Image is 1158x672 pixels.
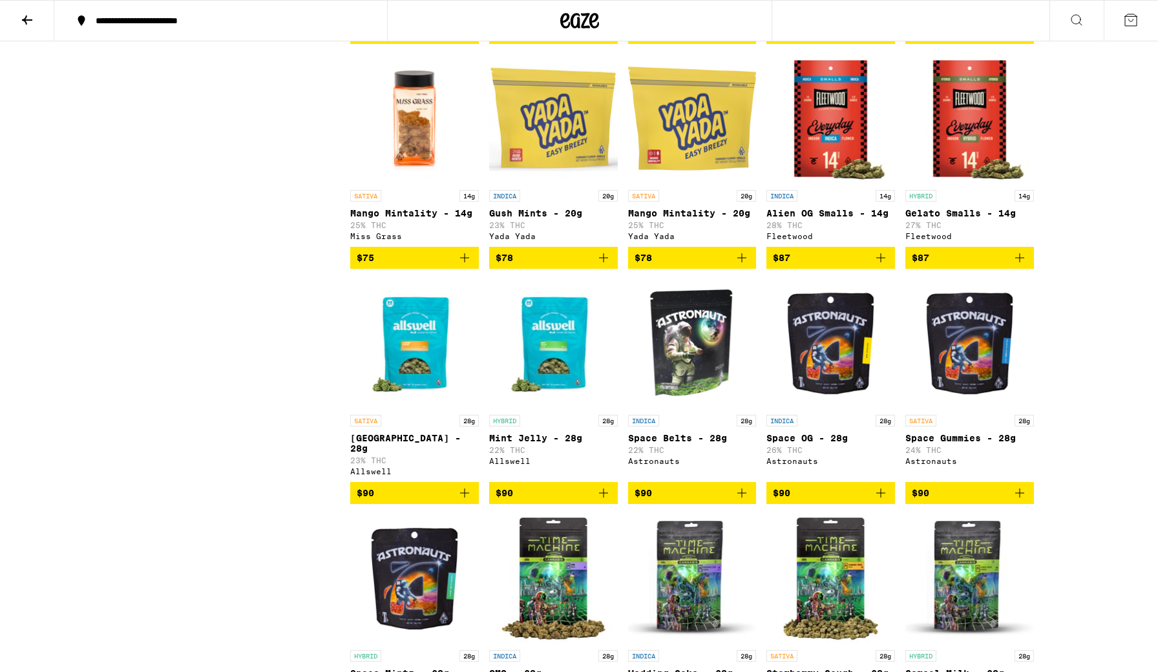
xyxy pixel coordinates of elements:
[628,650,659,662] p: INDICA
[737,650,756,662] p: 28g
[766,54,895,184] img: Fleetwood - Alien OG Smalls - 14g
[766,279,895,408] img: Astronauts - Space OG - 28g
[350,54,479,184] img: Miss Grass - Mango Mintality - 14g
[628,433,757,443] p: Space Belts - 28g
[8,9,93,19] span: Hi. Need any help?
[905,457,1034,465] div: Astronauts
[628,232,757,240] div: Yada Yada
[489,247,618,269] button: Add to bag
[905,190,936,202] p: HYBRID
[905,232,1034,240] div: Fleetwood
[350,221,479,229] p: 25% THC
[628,279,757,482] a: Open page for Space Belts - 28g from Astronauts
[905,54,1034,247] a: Open page for Gelato Smalls - 14g from Fleetwood
[350,247,479,269] button: Add to bag
[350,482,479,504] button: Add to bag
[905,446,1034,454] p: 24% THC
[350,433,479,454] p: [GEOGRAPHIC_DATA] - 28g
[628,54,757,184] img: Yada Yada - Mango Mintality - 20g
[1015,190,1034,202] p: 14g
[766,415,797,426] p: INDICA
[766,650,797,662] p: SATIVA
[489,221,618,229] p: 23% THC
[766,433,895,443] p: Space OG - 28g
[905,54,1034,184] img: Fleetwood - Gelato Smalls - 14g
[350,190,381,202] p: SATIVA
[737,415,756,426] p: 28g
[489,279,618,408] img: Allswell - Mint Jelly - 28g
[737,190,756,202] p: 20g
[766,457,895,465] div: Astronauts
[350,279,479,408] img: Allswell - Garden Grove - 28g
[905,279,1034,482] a: Open page for Space Gummies - 28g from Astronauts
[357,488,374,498] span: $90
[905,279,1034,408] img: Astronauts - Space Gummies - 28g
[350,208,479,218] p: Mango Mintality - 14g
[766,482,895,504] button: Add to bag
[350,514,479,644] img: Astronauts - Space Mintz - 28g
[905,650,936,662] p: HYBRID
[489,433,618,443] p: Mint Jelly - 28g
[489,190,520,202] p: INDICA
[635,488,652,498] span: $90
[489,457,618,465] div: Allswell
[357,253,374,263] span: $75
[766,446,895,454] p: 26% THC
[628,221,757,229] p: 25% THC
[905,247,1034,269] button: Add to bag
[489,232,618,240] div: Yada Yada
[766,221,895,229] p: 28% THC
[598,190,618,202] p: 20g
[350,467,479,476] div: Allswell
[350,456,479,465] p: 23% THC
[628,457,757,465] div: Astronauts
[766,514,895,644] img: Time Machine - Starberry Cough - 28g
[350,650,381,662] p: HYBRID
[598,415,618,426] p: 28g
[1015,650,1034,662] p: 28g
[905,221,1034,229] p: 27% THC
[489,415,520,426] p: HYBRID
[628,514,757,644] img: Time Machine - Wedding Cake - 28g
[459,190,479,202] p: 14g
[628,482,757,504] button: Add to bag
[766,279,895,482] a: Open page for Space OG - 28g from Astronauts
[905,415,936,426] p: SATIVA
[766,232,895,240] div: Fleetwood
[912,488,929,498] span: $90
[773,488,790,498] span: $90
[905,482,1034,504] button: Add to bag
[912,253,929,263] span: $87
[905,433,1034,443] p: Space Gummies - 28g
[628,208,757,218] p: Mango Mintality - 20g
[905,514,1034,644] img: Time Machine - Cereal Milk - 28g
[489,482,618,504] button: Add to bag
[350,232,479,240] div: Miss Grass
[766,54,895,247] a: Open page for Alien OG Smalls - 14g from Fleetwood
[628,446,757,454] p: 22% THC
[628,415,659,426] p: INDICA
[489,54,618,184] img: Yada Yada - Gush Mints - 20g
[766,247,895,269] button: Add to bag
[773,253,790,263] span: $87
[350,54,479,247] a: Open page for Mango Mintality - 14g from Miss Grass
[628,247,757,269] button: Add to bag
[876,650,895,662] p: 28g
[628,190,659,202] p: SATIVA
[1015,415,1034,426] p: 28g
[350,415,381,426] p: SATIVA
[635,253,652,263] span: $78
[459,650,479,662] p: 28g
[766,190,797,202] p: INDICA
[489,514,618,644] img: Time Machine - GMO - 28g
[598,650,618,662] p: 28g
[496,253,513,263] span: $78
[350,279,479,482] a: Open page for Garden Grove - 28g from Allswell
[459,415,479,426] p: 28g
[876,415,895,426] p: 28g
[628,54,757,247] a: Open page for Mango Mintality - 20g from Yada Yada
[489,650,520,662] p: INDICA
[766,208,895,218] p: Alien OG Smalls - 14g
[628,279,757,408] img: Astronauts - Space Belts - 28g
[489,208,618,218] p: Gush Mints - 20g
